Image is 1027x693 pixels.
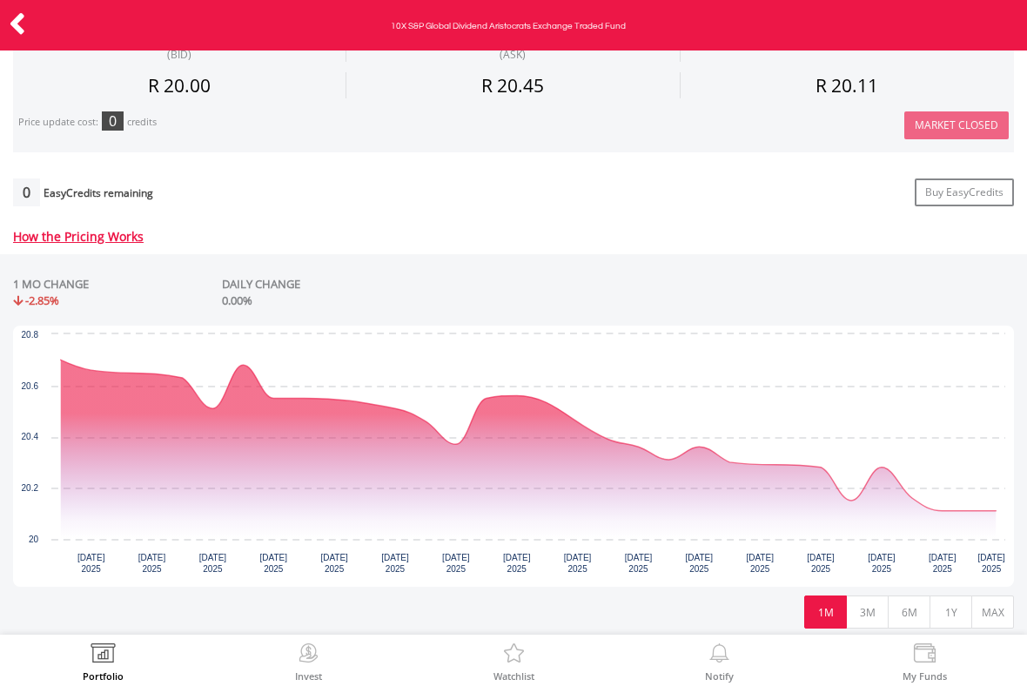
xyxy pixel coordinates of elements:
[903,671,947,681] label: My Funds
[22,483,39,493] text: 20.2
[503,553,531,574] text: [DATE] 2025
[971,595,1014,629] button: MAX
[22,432,39,441] text: 20.4
[295,671,322,681] label: Invest
[102,111,124,131] div: 0
[888,595,930,629] button: 6M
[222,276,473,293] div: DAILY CHANGE
[564,553,592,574] text: [DATE] 2025
[486,47,540,62] span: (ASK)
[83,643,124,681] a: Portfolio
[625,553,653,574] text: [DATE] 2025
[930,595,972,629] button: 1Y
[13,228,144,245] a: How the Pricing Works
[493,671,534,681] label: Watchlist
[13,178,40,206] div: 0
[13,276,89,293] div: 1 MO CHANGE
[148,73,211,98] span: R 20.00
[977,553,1005,574] text: [DATE] 2025
[381,553,409,574] text: [DATE] 2025
[260,553,288,574] text: [DATE] 2025
[804,595,847,629] button: 1M
[295,643,322,668] img: Invest Now
[44,187,153,202] div: EasyCredits remaining
[22,330,39,340] text: 20.8
[222,293,252,308] span: 0.00%
[706,643,733,668] img: View Notifications
[686,553,714,574] text: [DATE] 2025
[22,381,39,391] text: 20.6
[481,73,544,98] span: R 20.45
[929,553,957,574] text: [DATE] 2025
[83,671,124,681] label: Portfolio
[127,116,157,129] div: credits
[915,178,1014,206] a: Buy EasyCredits
[746,553,774,574] text: [DATE] 2025
[151,47,208,62] span: (BID)
[18,116,98,129] div: Price update cost:
[816,73,878,98] span: R 20.11
[846,595,889,629] button: 3M
[705,643,734,681] a: Notify
[904,111,1009,139] button: Market Closed
[90,643,117,668] img: View Portfolio
[442,553,470,574] text: [DATE] 2025
[13,326,1014,587] div: Chart. Highcharts interactive chart.
[500,643,527,668] img: Watchlist
[868,553,896,574] text: [DATE] 2025
[295,643,322,681] a: Invest
[705,671,734,681] label: Notify
[138,553,166,574] text: [DATE] 2025
[320,553,348,574] text: [DATE] 2025
[13,326,1014,587] svg: Interactive chart
[29,535,39,544] text: 20
[903,643,947,681] a: My Funds
[807,553,835,574] text: [DATE] 2025
[911,643,938,668] img: View Funds
[77,553,105,574] text: [DATE] 2025
[493,643,534,681] a: Watchlist
[199,553,227,574] text: [DATE] 2025
[25,293,59,308] span: -2.85%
